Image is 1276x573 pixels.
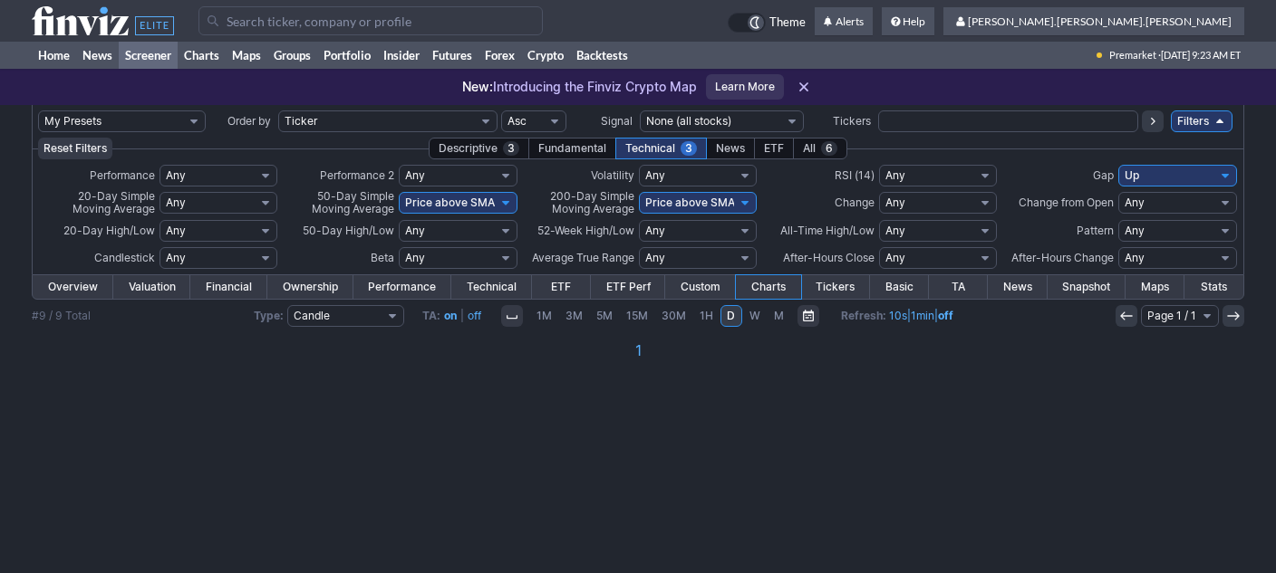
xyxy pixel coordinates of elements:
[596,309,613,322] span: 5M
[841,309,886,322] b: Refresh:
[353,275,452,299] a: Performance
[530,305,558,327] a: 1M
[468,309,481,322] a: off
[254,309,284,322] b: Type:
[532,251,634,264] span: Average True Range
[38,138,112,159] button: Reset Filters
[303,224,394,237] span: 50-Day High/Low
[835,168,875,182] span: RSI (14)
[267,275,353,299] a: Ownership
[422,309,440,322] b: TA:
[801,275,871,299] a: Tickers
[426,42,478,69] a: Futures
[521,42,570,69] a: Crypto
[590,305,619,327] a: 5M
[815,7,873,36] a: Alerts
[462,79,493,94] span: New:
[821,141,837,156] span: 6
[570,42,634,69] a: Backtests
[444,309,457,322] a: on
[94,251,155,264] span: Candlestick
[76,42,119,69] a: News
[537,224,634,237] span: 52-Week High/Low
[743,305,767,327] a: W
[797,305,819,327] button: Range
[882,7,934,36] a: Help
[635,339,642,361] a: 1
[371,251,394,264] span: Beta
[32,42,76,69] a: Home
[889,309,907,322] a: 10s
[591,275,666,299] a: ETF Perf
[736,275,801,299] a: Charts
[774,309,784,322] span: M
[1171,110,1232,132] a: Filters
[769,13,806,33] span: Theme
[662,309,686,322] span: 30M
[943,7,1244,36] a: [PERSON_NAME].[PERSON_NAME].[PERSON_NAME]
[754,138,794,159] div: ETF
[460,309,464,322] span: |
[178,42,226,69] a: Charts
[700,309,713,322] span: 1H
[1161,42,1241,69] span: [DATE] 9:23 AM ET
[227,114,271,128] span: Order by
[559,305,589,327] a: 3M
[911,309,934,322] a: 1min
[72,189,155,215] span: 20-Day Simple Moving Average
[793,138,847,159] div: All
[1011,251,1114,264] span: After-Hours Change
[626,309,648,322] span: 15M
[615,138,707,159] div: Technical
[63,224,155,237] span: 20-Day High/Low
[377,42,426,69] a: Insider
[1019,196,1114,209] span: Change from Open
[33,275,113,299] a: Overview
[833,114,871,128] span: Tickers
[317,42,377,69] a: Portfolio
[226,42,267,69] a: Maps
[988,275,1048,299] a: News
[1093,168,1114,182] span: Gap
[783,251,875,264] span: After-Hours Close
[462,78,697,96] p: Introducing the Finviz Crypto Map
[536,309,552,322] span: 1M
[655,305,692,327] a: 30M
[478,42,521,69] a: Forex
[550,189,634,215] span: 200-Day Simple Moving Average
[841,307,953,325] span: | |
[665,275,736,299] a: Custom
[32,307,91,325] div: #9 / 9 Total
[90,168,155,182] span: Performance
[565,309,583,322] span: 3M
[312,189,394,215] span: 50-Day Simple Moving Average
[720,305,742,327] a: D
[968,14,1232,28] span: [PERSON_NAME].[PERSON_NAME].[PERSON_NAME]
[113,275,191,299] a: Valuation
[1048,275,1126,299] a: Snapshot
[528,138,616,159] div: Fundamental
[267,42,317,69] a: Groups
[938,309,953,322] a: off
[681,141,697,156] span: 3
[693,305,720,327] a: 1H
[706,74,784,100] a: Learn More
[501,305,523,327] button: Interval
[503,141,519,156] span: 3
[635,341,642,359] b: 1
[198,6,543,35] input: Search
[835,196,875,209] span: Change
[1126,275,1184,299] a: Maps
[532,275,591,299] a: ETF
[1184,275,1243,299] a: Stats
[749,309,760,322] span: W
[190,275,267,299] a: Financial
[1077,224,1114,237] span: Pattern
[727,309,735,322] span: D
[728,13,806,33] a: Theme
[601,114,633,128] span: Signal
[591,168,634,182] span: Volatility
[768,305,790,327] a: M
[429,138,529,159] div: Descriptive
[929,275,988,299] a: TA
